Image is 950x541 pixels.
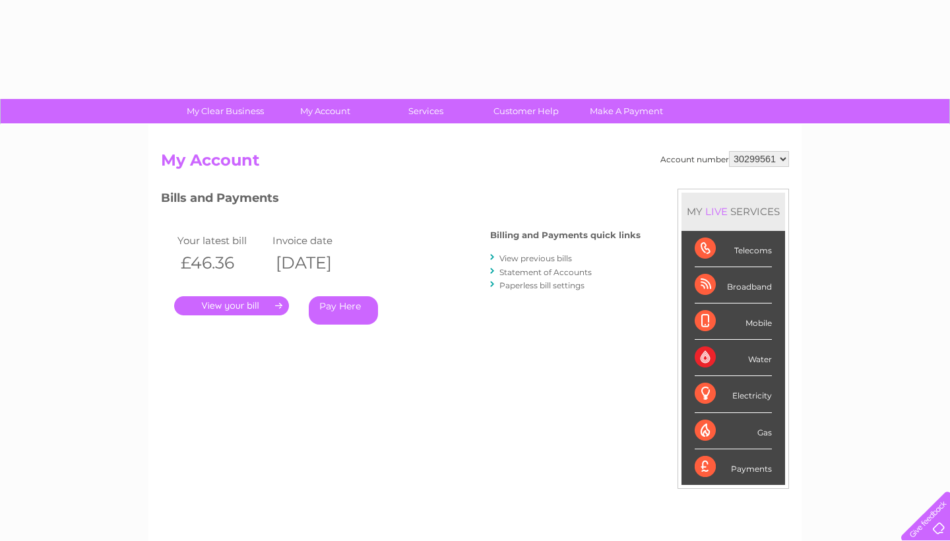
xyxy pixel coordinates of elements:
a: My Account [271,99,380,123]
div: Account number [660,151,789,167]
div: MY SERVICES [681,193,785,230]
a: My Clear Business [171,99,280,123]
th: [DATE] [269,249,364,276]
div: Payments [695,449,772,485]
div: Broadband [695,267,772,303]
a: Pay Here [309,296,378,325]
div: Telecoms [695,231,772,267]
a: . [174,296,289,315]
a: Statement of Accounts [499,267,592,277]
a: Customer Help [472,99,581,123]
td: Invoice date [269,232,364,249]
a: Make A Payment [572,99,681,123]
div: Electricity [695,376,772,412]
div: Water [695,340,772,376]
h2: My Account [161,151,789,176]
a: View previous bills [499,253,572,263]
div: Mobile [695,303,772,340]
h4: Billing and Payments quick links [490,230,641,240]
h3: Bills and Payments [161,189,641,212]
div: Gas [695,413,772,449]
div: LIVE [703,205,730,218]
a: Paperless bill settings [499,280,585,290]
td: Your latest bill [174,232,269,249]
th: £46.36 [174,249,269,276]
a: Services [371,99,480,123]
